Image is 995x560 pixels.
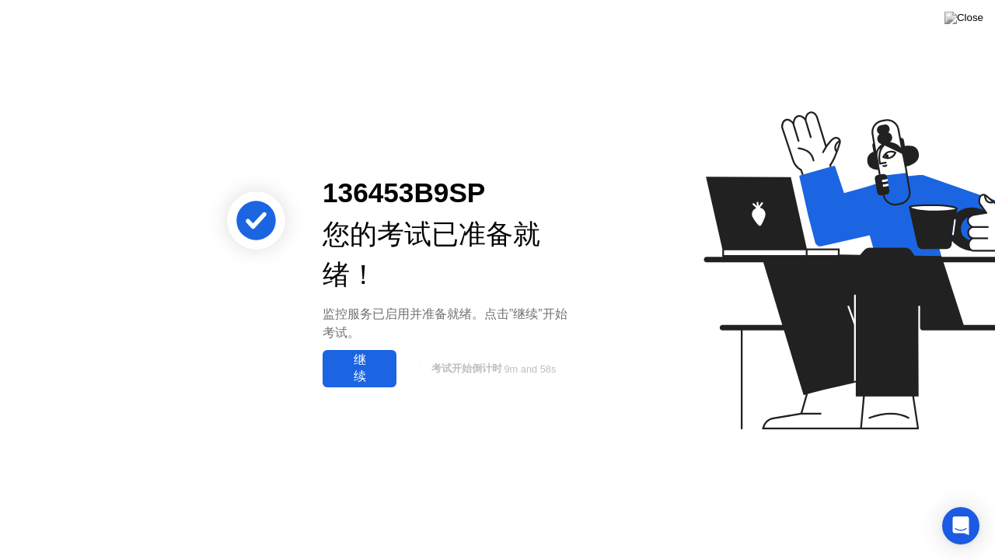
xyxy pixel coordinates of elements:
button: 继续 [323,350,396,387]
div: 136453B9SP [323,173,578,214]
div: 监控服务已启用并准备就绪。点击”继续”开始考试。 [323,305,578,342]
span: 9m and 58s [504,363,556,375]
div: 您的考试已准备就绪！ [323,214,578,296]
div: Open Intercom Messenger [942,507,979,544]
div: 继续 [327,352,392,385]
button: 考试开始倒计时9m and 58s [404,354,578,383]
img: Close [944,12,983,24]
